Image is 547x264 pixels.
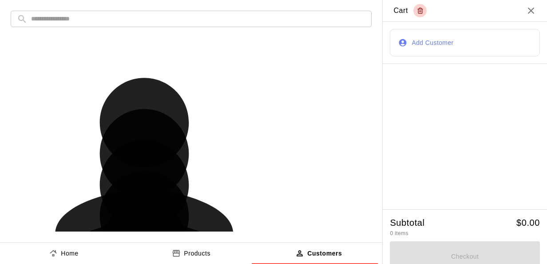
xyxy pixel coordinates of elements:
[61,249,79,258] p: Home
[516,217,540,229] h5: $ 0.00
[184,249,210,258] p: Products
[390,217,424,229] h5: Subtotal
[390,230,408,236] span: 0 items
[390,29,540,56] button: Add Customer
[413,4,427,17] button: Empty cart
[307,249,342,258] p: Customers
[393,4,427,17] div: Cart
[526,5,536,16] button: Close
